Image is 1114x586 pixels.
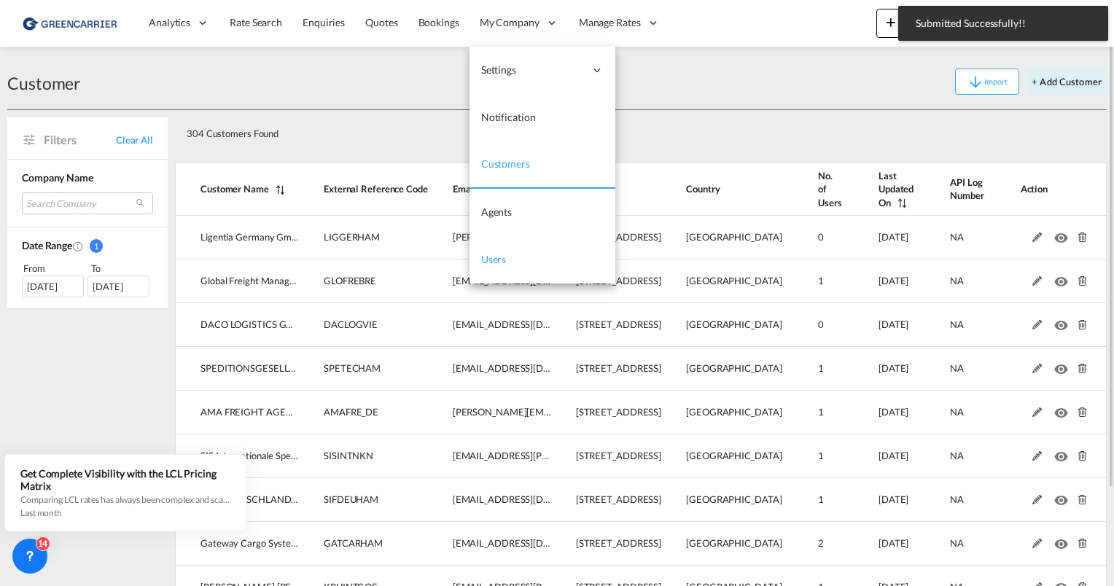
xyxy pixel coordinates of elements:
[428,522,551,566] td: nschoenlau@gatewaycargo.de
[914,478,983,522] td: NA
[950,537,964,549] span: NA
[453,406,685,418] span: [PERSON_NAME][EMAIL_ADDRESS][DOMAIN_NAME]
[686,275,782,286] span: [GEOGRAPHIC_DATA]
[480,15,540,30] span: My Company
[365,16,397,28] span: Quotes
[1054,491,1073,501] md-icon: icon-eye
[1054,360,1073,370] md-icon: icon-eye
[842,163,914,216] th: Last Updated On
[418,16,459,28] span: Bookings
[911,16,1095,31] span: Submitted Successfully!!
[842,303,914,347] td: 2025-09-11
[428,478,551,522] td: lschulz@sifalogistics.com
[782,216,842,259] td: 0
[914,163,983,216] th: API Log Number
[175,434,299,478] td: SIS Internationale Speditions GMBH
[686,537,782,549] span: [GEOGRAPHIC_DATA]
[22,171,93,184] span: Company Name
[661,391,782,434] td: Germany
[842,522,914,566] td: 2025-09-10
[44,132,116,148] span: Filters
[879,362,908,374] span: [DATE]
[181,116,1009,146] div: 304 Customers Found
[87,276,149,297] div: [DATE]
[1054,535,1073,545] md-icon: icon-eye
[882,13,900,31] md-icon: icon-plus 400-fg
[818,537,824,549] span: 2
[818,406,824,418] span: 1
[299,216,428,259] td: LIGGERHAM
[882,16,937,28] span: New
[579,15,641,30] span: Manage Rates
[782,391,842,434] td: 1
[950,493,964,505] span: NA
[914,434,983,478] td: NA
[428,347,551,391] td: MPachali@teconja.de
[914,522,983,566] td: NA
[950,275,964,286] span: NA
[175,303,299,347] td: DACO LOGISTICS GMBH
[299,478,428,522] td: SIFDEUHAM
[470,236,615,284] a: Users
[950,319,964,330] span: NA
[950,362,964,374] span: NA
[842,347,914,391] td: 2025-09-11
[782,163,842,216] th: No. of Users
[661,303,782,347] td: Austria
[470,189,615,236] a: Agents
[950,231,964,243] span: NA
[175,259,299,303] td: Global Freight Management Deutschland GmbH
[842,216,914,259] td: 2025-09-15
[453,450,685,461] span: [EMAIL_ADDRESS][PERSON_NAME][DOMAIN_NAME]
[914,391,983,434] td: NA
[453,231,762,243] span: [PERSON_NAME][DOMAIN_NAME][EMAIL_ADDRESS][DOMAIN_NAME]
[782,259,842,303] td: 1
[200,362,394,374] span: SPEDITIONSGESELLSCHAFT TECONJA MBH
[1054,229,1073,239] md-icon: icon-eye
[299,391,428,434] td: AMAFRE_DE
[1027,69,1107,95] button: + Add Customer
[686,231,782,243] span: [GEOGRAPHIC_DATA]
[576,319,661,330] span: [STREET_ADDRESS]
[200,319,308,330] span: DACO LOGISTICS GMBH
[818,319,824,330] span: 0
[303,16,345,28] span: Enquiries
[149,15,190,30] span: Analytics
[914,259,983,303] td: NA
[782,522,842,566] td: 2
[879,319,908,330] span: [DATE]
[686,493,782,505] span: [GEOGRAPHIC_DATA]
[661,259,782,303] td: Germany
[576,450,661,461] span: [STREET_ADDRESS]
[428,216,551,259] td: Jeanette.Hamburg@ligentia.global
[661,478,782,522] td: Germany
[175,347,299,391] td: SPEDITIONSGESELLSCHAFT TECONJA MBH
[299,163,428,216] th: External Reference Code
[470,94,615,141] a: Notification
[22,7,120,39] img: 1378a7308afe11ef83610d9e779c6b34.png
[879,231,908,243] span: [DATE]
[1054,448,1073,458] md-icon: icon-eye
[661,216,782,259] td: Germany
[551,347,661,391] td: BRAMFELDER CHAUSSEE 324
[950,450,964,461] span: NA
[200,275,400,286] span: Global Freight Management Deutschland GmbH
[661,163,782,216] th: Country
[299,522,428,566] td: GATCARHAM
[967,74,984,91] md-icon: icon-arrow-down
[324,450,373,461] span: SISINTNKN
[818,231,824,243] span: 0
[453,319,610,330] span: [EMAIL_ADDRESS][DOMAIN_NAME]
[428,163,551,216] th: Email
[428,391,551,434] td: t.witt@amafreight.com
[428,303,551,347] td: bonka.mihaleva@dacolog.com
[782,303,842,347] td: 0
[551,303,661,347] td: GLUCKGASSE 1
[842,391,914,434] td: 2025-09-10
[453,537,610,549] span: [EMAIL_ADDRESS][DOMAIN_NAME]
[686,362,782,374] span: [GEOGRAPHIC_DATA]
[818,362,824,374] span: 1
[470,141,615,189] a: Customers
[950,406,964,418] span: NA
[661,434,782,478] td: Germany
